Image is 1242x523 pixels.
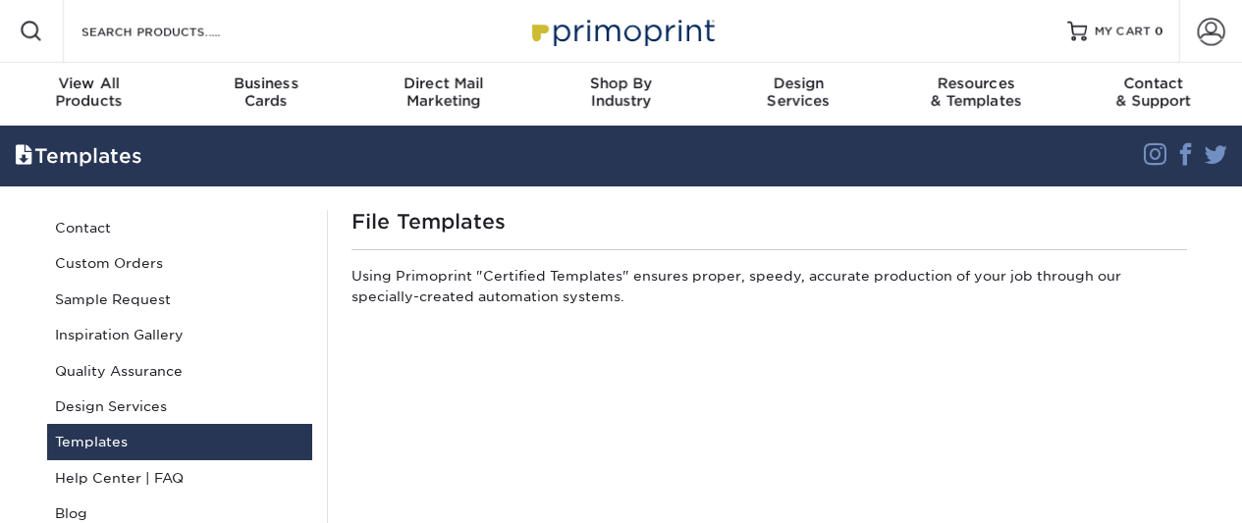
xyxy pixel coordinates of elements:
a: Inspiration Gallery [47,317,312,352]
div: & Templates [888,75,1065,110]
a: BusinessCards [178,63,355,126]
span: Direct Mail [354,75,532,92]
a: Resources& Templates [888,63,1065,126]
a: Design Services [47,389,312,424]
a: Help Center | FAQ [47,460,312,496]
a: Contact [47,210,312,245]
span: Design [710,75,888,92]
a: Custom Orders [47,245,312,281]
img: Primoprint [523,10,720,52]
span: MY CART [1095,24,1151,40]
a: Quality Assurance [47,353,312,389]
a: Templates [47,424,312,459]
a: Shop ByIndustry [532,63,710,126]
span: Business [178,75,355,92]
div: Industry [532,75,710,110]
div: Services [710,75,888,110]
div: & Support [1064,75,1242,110]
input: SEARCH PRODUCTS..... [80,20,271,43]
span: 0 [1155,25,1163,38]
h1: File Templates [351,210,1187,234]
span: Contact [1064,75,1242,92]
div: Cards [178,75,355,110]
a: Direct MailMarketing [354,63,532,126]
a: Contact& Support [1064,63,1242,126]
p: Using Primoprint "Certified Templates" ensures proper, speedy, accurate production of your job th... [351,266,1187,314]
a: Sample Request [47,282,312,317]
a: DesignServices [710,63,888,126]
div: Marketing [354,75,532,110]
span: Resources [888,75,1065,92]
span: Shop By [532,75,710,92]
